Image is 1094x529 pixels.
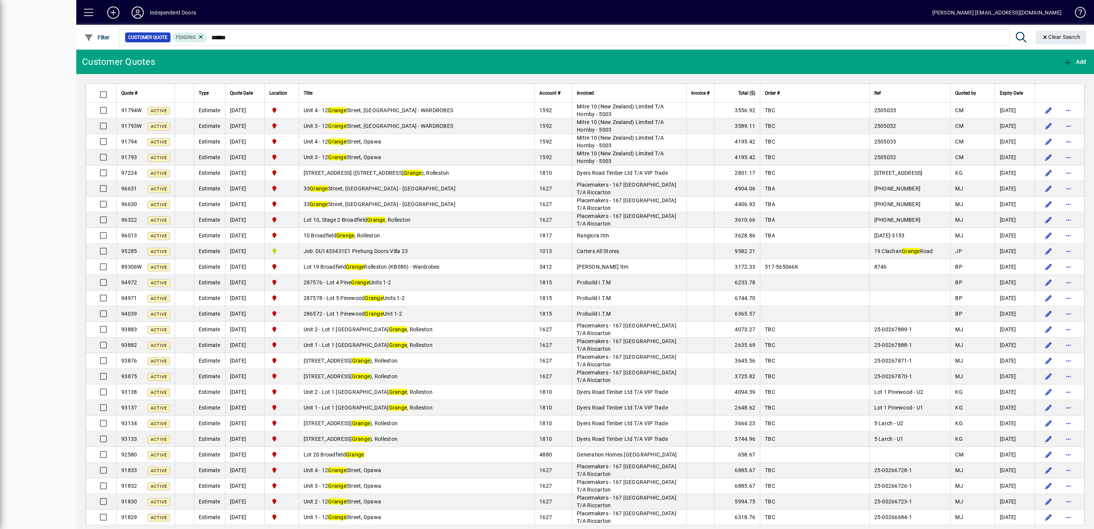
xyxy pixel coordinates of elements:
button: More options [1062,245,1075,257]
span: Active [151,187,167,192]
span: 96630 [121,201,137,207]
span: 93883 [121,326,137,332]
span: Active [151,218,167,223]
span: Christchurch [269,310,294,318]
span: Add [1063,59,1086,65]
span: Carters All Stores [577,248,619,254]
span: MJ [955,326,963,332]
button: More options [1062,276,1075,289]
span: Mitre 10 (New Zealand) Limited T/A Hornby - 5003 [577,119,664,133]
span: 286572 - Lot 1 Pinewood Unit 1-2 [304,311,402,317]
span: 2505032 [874,123,896,129]
span: [PHONE_NUMBER] [874,217,921,223]
span: 2505033 [874,139,896,145]
span: Christchurch [269,325,294,334]
span: MJ [955,217,963,223]
button: More options [1062,308,1075,320]
td: [DATE] [995,181,1034,197]
span: 1627 [539,201,552,207]
button: Edit [1043,245,1055,257]
span: Estimate [199,264,220,270]
button: Edit [1043,198,1055,210]
em: Grange [328,123,346,129]
span: TBC [765,123,775,129]
button: More options [1062,355,1075,367]
em: Grange [328,107,346,113]
button: Edit [1043,323,1055,335]
span: Unit 4 - 12 Street, [GEOGRAPHIC_DATA] - WARDROBES [304,107,454,113]
button: Edit [1043,214,1055,226]
span: KG [955,170,963,176]
span: Christchurch [269,153,294,161]
span: Unit 4 - 12 Street, Opawa [304,139,381,145]
td: [DATE] [225,103,264,118]
span: Invoice # [691,89,709,97]
em: Grange [310,185,328,192]
span: Christchurch [269,231,294,240]
button: More options [1062,480,1075,492]
span: TBA [765,201,775,207]
span: Active [151,155,167,160]
span: Mitre 10 (New Zealand) Limited T/A Hornby - 5003 [577,150,664,164]
span: Pending [176,35,196,40]
span: TBA [765,232,775,239]
span: Estimate [199,107,220,113]
span: Ref [874,89,881,97]
td: [DATE] [995,165,1034,181]
td: [DATE] [225,181,264,197]
span: 96013 [121,232,137,239]
div: Title [304,89,530,97]
td: [DATE] [225,337,264,353]
td: [DATE] [225,212,264,228]
span: MJ [955,185,963,192]
span: Unit 3 - 12 Street, [GEOGRAPHIC_DATA] - WARDROBES [304,123,454,129]
span: 96322 [121,217,137,223]
span: [DATE]-3153 [874,232,905,239]
button: Edit [1043,229,1055,242]
span: 94039 [121,311,137,317]
td: [DATE] [225,290,264,306]
button: More options [1062,448,1075,461]
span: Active [151,265,167,270]
span: Mitre 10 (New Zealand) Limited T/A Hornby - 5003 [577,135,664,148]
div: Customer Quotes [82,56,155,68]
td: 6233.78 [714,275,760,290]
span: 91793W [121,123,142,129]
button: Edit [1043,495,1055,508]
button: Profile [125,6,150,19]
span: Job: DU1433431E1 Prehung Doors Villa 23 [304,248,408,254]
button: Add [101,6,125,19]
span: Estimate [199,295,220,301]
span: Unit 3 - 12 Street, Opawa [304,154,381,160]
span: Placemakers - 167 [GEOGRAPHIC_DATA] T/A Riccarton [577,338,676,352]
button: Edit [1043,182,1055,195]
td: 3628.86 [714,228,760,244]
span: CM [955,123,964,129]
em: Grange [346,264,364,270]
td: [DATE] [995,322,1034,337]
span: Clear Search [1042,34,1081,40]
span: [STREET_ADDRESS] [874,170,923,176]
span: Title [304,89,312,97]
span: TBC [765,326,775,332]
span: 517-565066K [765,264,798,270]
span: Active [151,312,167,317]
em: Grange [367,217,385,223]
span: 1815 [539,311,552,317]
span: 1817 [539,232,552,239]
em: Grange [365,311,383,317]
span: Christchurch [269,137,294,146]
span: Christchurch [269,341,294,349]
span: Order # [765,89,780,97]
span: 1592 [539,107,552,113]
span: Estimate [199,217,220,223]
button: More options [1062,433,1075,445]
button: More options [1062,214,1075,226]
button: More options [1062,339,1075,351]
span: BP [955,295,962,301]
td: [DATE] [225,322,264,337]
span: [PHONE_NUMBER] [874,185,921,192]
span: TBC [765,107,775,113]
td: [DATE] [225,118,264,134]
span: Christchurch [269,106,294,115]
